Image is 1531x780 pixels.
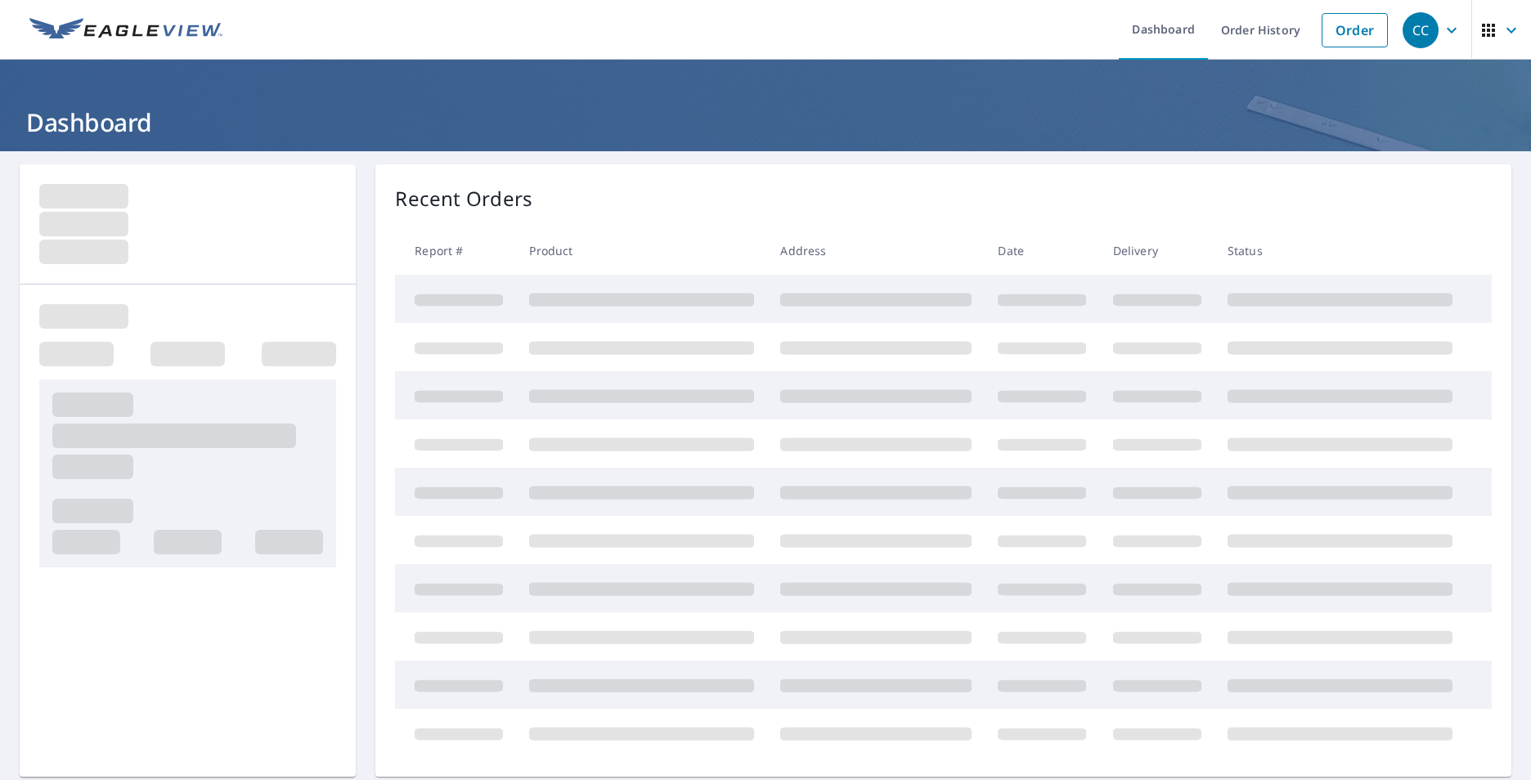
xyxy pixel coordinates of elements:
p: Recent Orders [395,184,532,213]
th: Address [767,226,985,275]
th: Date [985,226,1099,275]
th: Status [1214,226,1466,275]
th: Report # [395,226,516,275]
img: EV Logo [29,18,222,43]
th: Delivery [1100,226,1214,275]
th: Product [516,226,767,275]
div: CC [1403,12,1439,48]
a: Order [1322,13,1388,47]
h1: Dashboard [20,105,1511,139]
